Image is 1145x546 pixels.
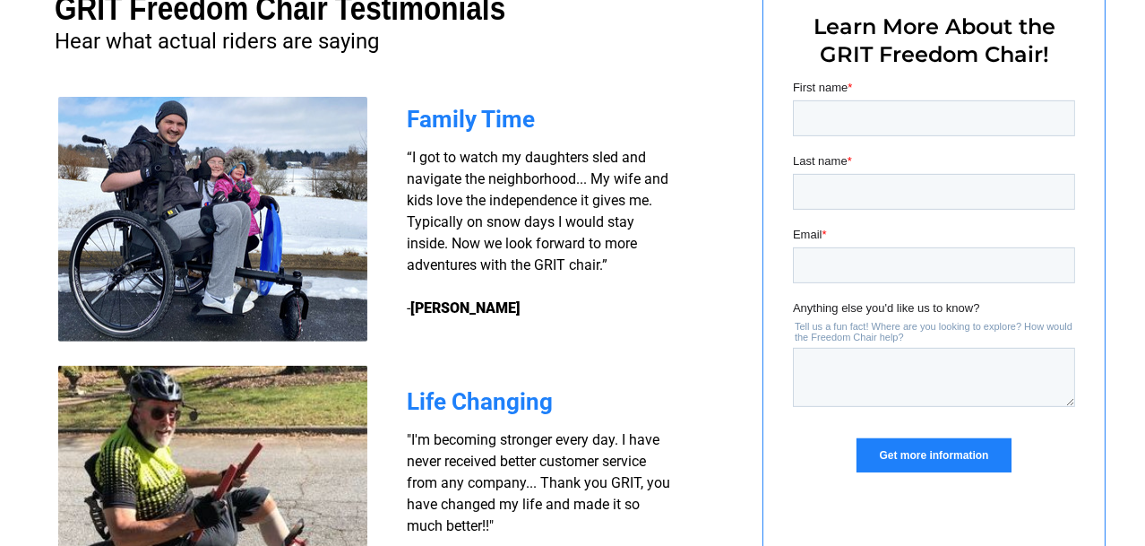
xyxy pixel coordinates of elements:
strong: [PERSON_NAME] [410,299,521,316]
span: “I got to watch my daughters sled and navigate the neighborhood... My wife and kids love the inde... [407,149,668,316]
span: Family Time [407,106,535,133]
iframe: Form 0 [793,79,1075,487]
span: Learn More About the GRIT Freedom Chair! [814,13,1055,67]
span: Life Changing [407,388,553,415]
span: "I'm becoming stronger every day. I have never received better customer service from any company.... [407,431,670,534]
span: Hear what actual riders are saying [55,29,379,54]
